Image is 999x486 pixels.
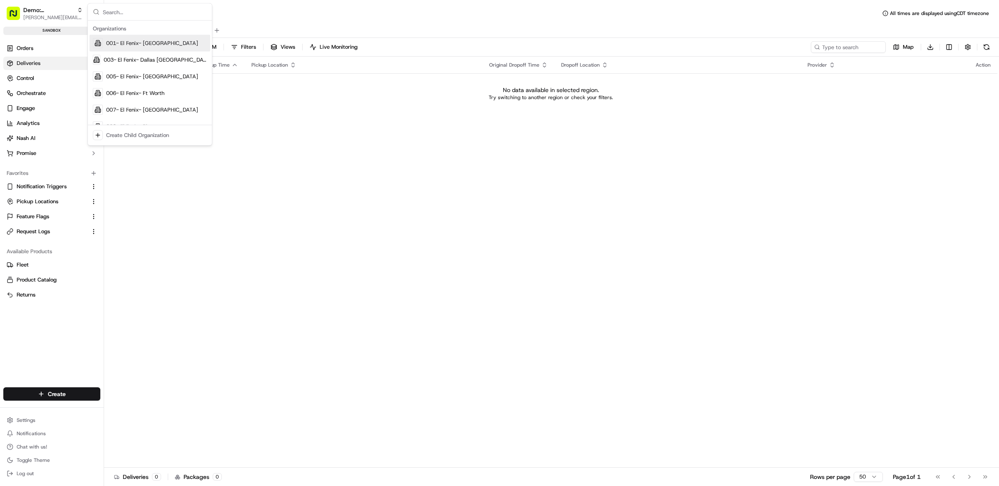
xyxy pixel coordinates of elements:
[37,88,114,95] div: We're available if you need us!
[17,261,29,269] span: Fleet
[104,56,207,64] span: 003- El Fenix- Dallas [GEOGRAPHIC_DATA][PERSON_NAME]
[893,473,921,481] div: Page 1 of 1
[3,210,100,223] button: Feature Flags
[152,473,161,481] div: 0
[17,75,34,82] span: Control
[106,132,169,139] div: Create Child Organization
[74,152,91,158] span: [DATE]
[69,129,72,136] span: •
[17,198,58,205] span: Pickup Locations
[8,108,56,115] div: Past conversations
[213,473,222,481] div: 0
[106,73,198,80] span: 005- El Fenix- [GEOGRAPHIC_DATA]
[7,276,97,284] a: Product Catalog
[106,90,164,97] span: 006- El Fenix- Ft Worth
[17,291,35,299] span: Returns
[69,152,72,158] span: •
[22,54,150,62] input: Got a question? Start typing here...
[267,41,299,53] button: Views
[3,167,100,180] div: Favorites
[114,473,161,481] div: Deliveries
[3,180,100,193] button: Notification Triggers
[17,150,36,157] span: Promise
[7,198,87,205] a: Pickup Locations
[67,183,137,198] a: 💻API Documentation
[981,41,992,53] button: Refresh
[3,87,100,100] button: Orchestrate
[17,105,35,112] span: Engage
[890,10,989,17] span: All times are displayed using CDT timezone
[3,3,86,23] button: Demo: [PERSON_NAME][PERSON_NAME][EMAIL_ADDRESS][DOMAIN_NAME]
[3,225,100,238] button: Request Logs
[23,14,83,21] span: [PERSON_NAME][EMAIL_ADDRESS][DOMAIN_NAME]
[3,454,100,466] button: Toggle Theme
[17,135,35,142] span: Nash AI
[3,428,100,439] button: Notifications
[3,132,100,145] button: Nash AI
[5,183,67,198] a: 📗Knowledge Base
[7,291,97,299] a: Returns
[976,62,991,68] div: Action
[7,228,87,235] a: Request Logs
[3,42,100,55] a: Orders
[3,57,100,70] a: Deliveries
[3,288,100,302] button: Returns
[17,186,64,194] span: Knowledge Base
[3,387,100,401] button: Create
[3,117,100,130] a: Analytics
[17,213,49,220] span: Feature Flags
[227,41,260,53] button: Filters
[17,120,40,127] span: Analytics
[17,60,40,67] span: Deliveries
[8,121,22,135] img: Tiffany Volk
[129,107,152,117] button: See all
[3,468,100,479] button: Log out
[3,441,100,453] button: Chat with us!
[142,82,152,92] button: Start new chat
[23,6,74,14] button: Demo: [PERSON_NAME]
[26,129,67,136] span: [PERSON_NAME]
[306,41,361,53] button: Live Monitoring
[8,187,15,194] div: 📗
[8,33,152,47] p: Welcome 👋
[251,62,288,68] span: Pickup Location
[503,86,599,94] p: No data available in selected region.
[175,473,222,481] div: Packages
[3,72,100,85] button: Control
[3,414,100,426] button: Settings
[8,144,22,157] img: Ami Wang
[8,80,23,95] img: 1736555255976-a54dd68f-1ca7-489b-9aae-adbdc363a1c4
[48,390,66,398] span: Create
[17,417,35,424] span: Settings
[83,207,101,213] span: Pylon
[17,430,46,437] span: Notifications
[17,183,67,190] span: Notification Triggers
[106,123,156,130] span: 008- El Fenix- Plano
[889,41,917,53] button: Map
[7,261,97,269] a: Fleet
[17,228,50,235] span: Request Logs
[8,8,25,25] img: Nash
[810,473,850,481] p: Rows per page
[70,187,77,194] div: 💻
[17,444,47,450] span: Chat with us!
[37,80,137,88] div: Start new chat
[489,94,613,101] p: Try switching to another region or check your filters.
[26,152,67,158] span: [PERSON_NAME]
[561,62,600,68] span: Dropoff Location
[17,276,57,284] span: Product Catalog
[79,186,134,194] span: API Documentation
[7,183,87,190] a: Notification Triggers
[3,245,100,258] div: Available Products
[88,21,212,145] div: Suggestions
[903,43,914,51] span: Map
[7,213,87,220] a: Feature Flags
[106,40,198,47] span: 001- El Fenix- [GEOGRAPHIC_DATA]
[808,62,827,68] span: Provider
[17,457,50,464] span: Toggle Theme
[103,4,207,20] input: Search...
[3,27,100,35] div: sandbox
[17,80,32,95] img: 4037041995827_4c49e92c6e3ed2e3ec13_72.png
[17,90,46,97] span: Orchestrate
[89,22,210,35] div: Organizations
